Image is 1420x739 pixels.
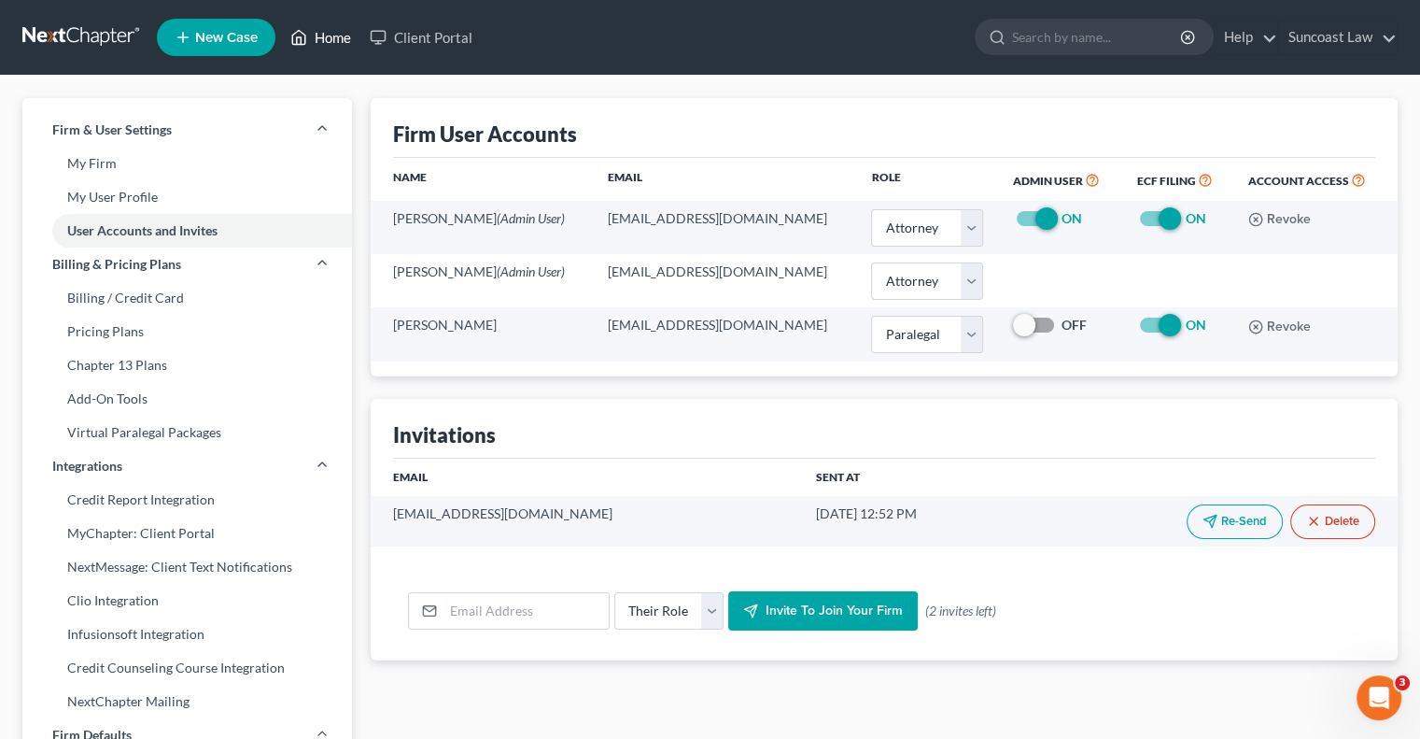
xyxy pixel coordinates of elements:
a: Credit Counseling Course Integration [22,651,352,685]
a: MyChapter: Client Portal [22,517,352,550]
a: Home [281,21,360,54]
a: Infusionsoft Integration [22,618,352,651]
a: Clio Integration [22,584,352,618]
strong: ON [1061,210,1082,226]
th: Sent At [801,459,1019,496]
button: Revoke [1248,212,1311,227]
button: Re-Send [1187,505,1283,539]
button: Invite to join your firm [728,591,918,631]
a: Suncoast Law [1279,21,1397,54]
th: Name [371,158,592,201]
th: Email [593,158,857,201]
span: Firm & User Settings [52,121,172,139]
button: Revoke [1248,320,1311,334]
span: Billing & Pricing Plans [52,255,181,274]
td: [EMAIL_ADDRESS][DOMAIN_NAME] [593,201,857,254]
span: (2 invites left) [925,602,996,620]
td: [PERSON_NAME] [371,254,592,307]
td: [PERSON_NAME] [371,201,592,254]
a: Chapter 13 Plans [22,348,352,382]
iframe: Intercom live chat [1357,675,1401,720]
a: Virtual Paralegal Packages [22,416,352,449]
th: Email [371,459,800,496]
a: Firm & User Settings [22,113,352,147]
a: Billing / Credit Card [22,281,352,315]
a: Credit Report Integration [22,483,352,517]
a: Billing & Pricing Plans [22,248,352,281]
span: Integrations [52,457,122,476]
span: (Admin User) [497,263,565,279]
td: [DATE] 12:52 PM [801,496,1019,547]
div: Invitations [393,421,496,448]
button: Delete [1290,505,1375,539]
strong: ON [1185,210,1205,226]
a: Pricing Plans [22,315,352,348]
span: New Case [195,31,258,45]
span: Admin User [1013,174,1083,188]
a: Client Portal [360,21,482,54]
td: [EMAIL_ADDRESS][DOMAIN_NAME] [593,307,857,361]
div: Firm User Accounts [393,121,577,148]
span: Invite to join your firm [766,603,903,618]
input: Email Address [443,593,609,629]
td: [PERSON_NAME] [371,307,592,361]
span: Account Access [1248,174,1349,188]
a: User Accounts and Invites [22,214,352,248]
span: ECF Filing [1136,174,1195,188]
a: NextChapter Mailing [22,685,352,718]
a: Help [1215,21,1277,54]
th: Role [856,158,998,201]
a: My Firm [22,147,352,180]
strong: OFF [1061,317,1087,333]
td: [EMAIL_ADDRESS][DOMAIN_NAME] [593,254,857,307]
td: [EMAIL_ADDRESS][DOMAIN_NAME] [371,496,800,547]
a: My User Profile [22,180,352,214]
strong: ON [1185,317,1205,333]
span: 3 [1395,675,1410,690]
a: Integrations [22,449,352,483]
span: (Admin User) [497,210,565,226]
a: NextMessage: Client Text Notifications [22,550,352,584]
input: Search by name... [1012,20,1183,54]
a: Add-On Tools [22,382,352,416]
